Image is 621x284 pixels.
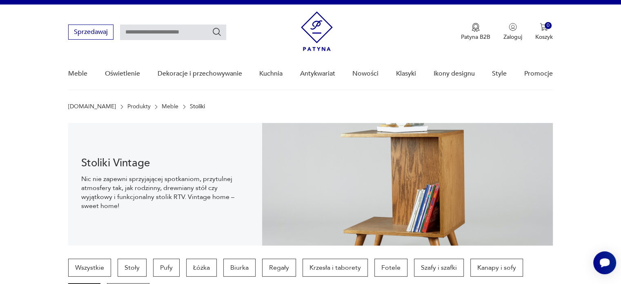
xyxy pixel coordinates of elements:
[461,33,490,41] p: Patyna B2B
[262,123,553,246] img: 2a258ee3f1fcb5f90a95e384ca329760.jpg
[470,259,523,277] a: Kanapy i sofy
[414,259,464,277] a: Szafy i szafki
[593,251,616,274] iframe: Smartsupp widget button
[68,25,114,40] button: Sprzedawaj
[162,103,178,110] a: Meble
[68,58,87,89] a: Meble
[461,23,490,41] a: Ikona medaluPatyna B2B
[262,259,296,277] a: Regały
[396,58,416,89] a: Klasyki
[535,33,553,41] p: Koszyk
[118,259,147,277] a: Stoły
[300,58,335,89] a: Antykwariat
[105,58,140,89] a: Oświetlenie
[535,23,553,41] button: 0Koszyk
[472,23,480,32] img: Ikona medalu
[68,103,116,110] a: [DOMAIN_NAME]
[127,103,151,110] a: Produkty
[223,259,256,277] a: Biurka
[259,58,283,89] a: Kuchnia
[461,23,490,41] button: Patyna B2B
[157,58,242,89] a: Dekoracje i przechowywanie
[68,259,111,277] a: Wszystkie
[303,259,368,277] a: Krzesła i taborety
[81,174,249,210] p: Nic nie zapewni sprzyjającej spotkaniom, przytulnej atmosfery tak, jak rodzinny, drewniany stół c...
[540,23,548,31] img: Ikona koszyka
[524,58,553,89] a: Promocje
[81,158,249,168] h1: Stoliki Vintage
[503,33,522,41] p: Zaloguj
[433,58,474,89] a: Ikony designu
[509,23,517,31] img: Ikonka użytkownika
[68,30,114,36] a: Sprzedawaj
[545,22,552,29] div: 0
[301,11,333,51] img: Patyna - sklep z meblami i dekoracjami vintage
[153,259,180,277] a: Pufy
[190,103,205,110] p: Stoliki
[492,58,507,89] a: Style
[503,23,522,41] button: Zaloguj
[374,259,407,277] a: Fotele
[186,259,217,277] a: Łóżka
[212,27,222,37] button: Szukaj
[352,58,378,89] a: Nowości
